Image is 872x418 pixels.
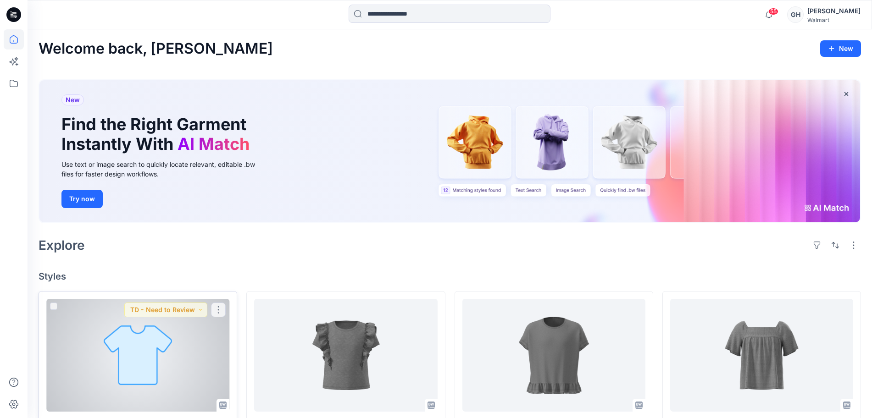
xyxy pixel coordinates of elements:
div: Use text or image search to quickly locate relevant, editable .bw files for faster design workflows. [61,159,268,179]
a: Sweater Set_Heart Pocket [46,299,229,412]
div: GH [787,6,804,23]
a: Fashion Rack Peplum Top [462,299,645,412]
div: Walmart [807,16,861,23]
button: New [820,40,861,57]
a: Mixed Fabric Flutter Top [254,299,437,412]
div: [PERSON_NAME] [807,5,861,16]
button: Try now [61,190,103,208]
h2: Welcome back, [PERSON_NAME] [39,40,273,57]
h2: Explore [39,238,85,253]
span: AI Match [178,134,250,154]
h4: Styles [39,271,861,282]
a: Crinkle Knit Top [670,299,853,412]
span: 55 [768,8,778,15]
h1: Find the Right Garment Instantly With [61,115,254,154]
span: New [66,94,80,105]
